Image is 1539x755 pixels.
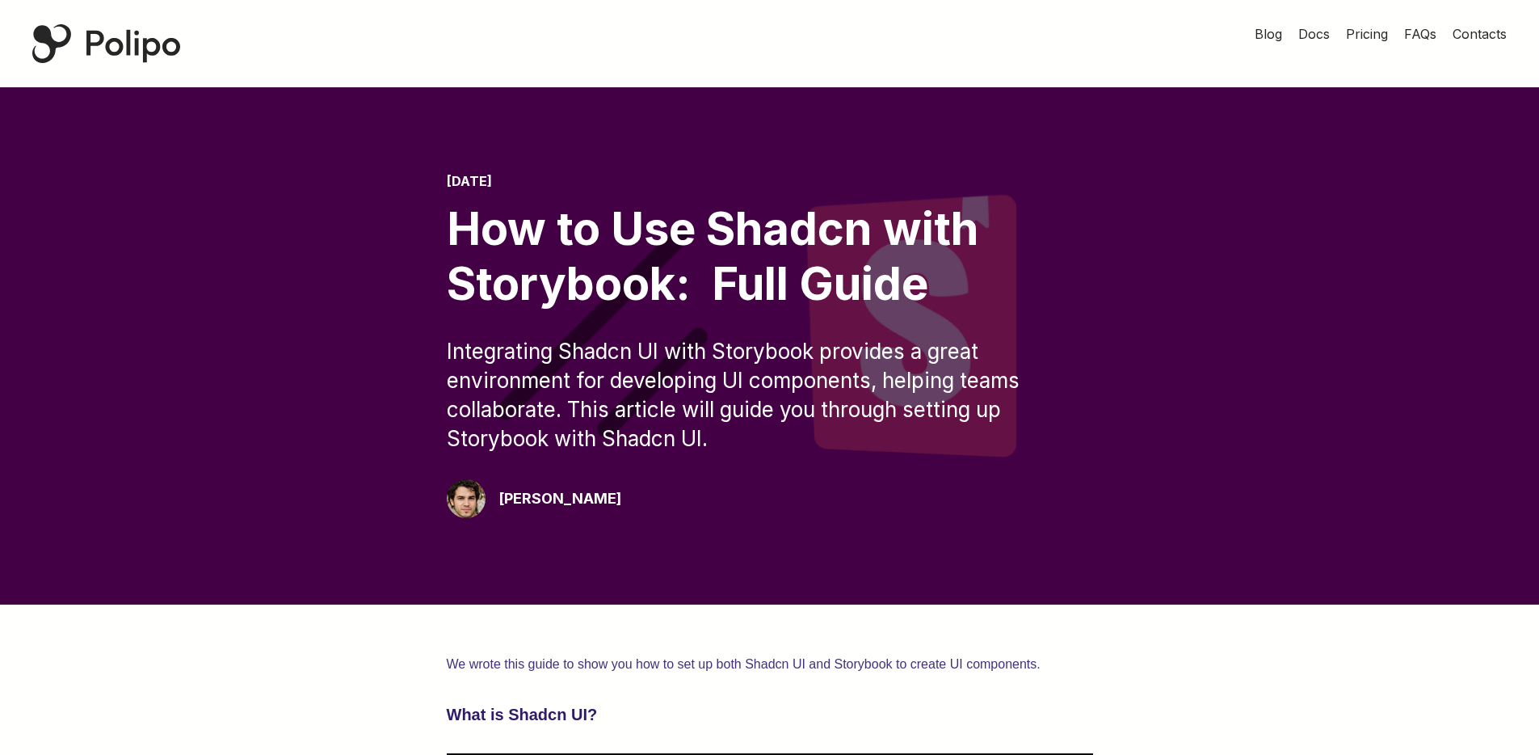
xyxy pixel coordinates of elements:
a: FAQs [1404,24,1436,44]
span: Contacts [1453,26,1507,42]
a: Blog [1255,24,1282,44]
div: [PERSON_NAME] [498,487,621,510]
span: Blog [1255,26,1282,42]
span: Pricing [1346,26,1388,42]
a: Docs [1298,24,1330,44]
a: Pricing [1346,24,1388,44]
h3: What is Shadcn UI? [447,702,1093,728]
span: FAQs [1404,26,1436,42]
time: [DATE] [447,173,492,189]
div: How to Use Shadcn with Storybook: Full Guide [447,202,1093,310]
img: Giorgio Pari Polipo [447,479,486,518]
div: Integrating Shadcn UI with Storybook provides a great environment for developing UI components, h... [447,337,1093,453]
p: We wrote this guide to show you how to set up both Shadcn UI and Storybook to create UI components. [447,653,1093,676]
span: Docs [1298,26,1330,42]
a: Contacts [1453,24,1507,44]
